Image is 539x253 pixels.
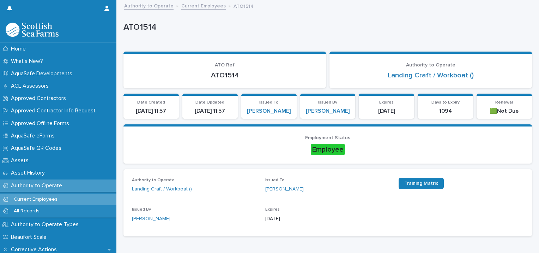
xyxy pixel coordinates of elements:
[137,100,165,105] span: Date Created
[379,100,394,105] span: Expires
[8,95,72,102] p: Approved Contractors
[195,100,224,105] span: Date Updated
[481,108,528,114] p: 🟩Not Due
[431,100,460,105] span: Days to Expiry
[8,246,62,253] p: Corrective Actions
[8,196,63,202] p: Current Employees
[259,100,279,105] span: Issued To
[388,71,474,80] a: Landing Craft / Workboat ()
[234,2,254,10] p: ATO1514
[247,108,291,114] a: [PERSON_NAME]
[8,107,101,114] p: Approved Contractor Info Request
[8,234,52,241] p: Beaufort Scale
[8,145,67,152] p: AquaSafe QR Codes
[363,108,410,114] p: [DATE]
[123,22,529,33] p: ATO1514
[8,157,34,164] p: Assets
[187,108,234,114] p: [DATE] 11:57
[215,63,235,67] span: ATO Ref
[181,1,226,10] a: Current Employees
[8,58,49,65] p: What's New?
[8,70,78,77] p: AquaSafe Developments
[132,178,175,182] span: Authority to Operate
[132,186,192,193] a: Landing Craft / Workboat ()
[8,83,54,89] p: ACL Assessors
[124,1,174,10] a: Authority to Operate
[265,186,304,193] a: [PERSON_NAME]
[404,181,438,186] span: Training Matrix
[132,215,170,223] a: [PERSON_NAME]
[495,100,513,105] span: Renewal
[132,207,151,212] span: Issued By
[8,133,60,139] p: AquaSafe eForms
[311,144,345,155] div: Employee
[8,182,68,189] p: Authority to Operate
[8,120,75,127] p: Approved Offline Forms
[6,23,59,37] img: bPIBxiqnSb2ggTQWdOVV
[399,178,444,189] a: Training Matrix
[422,108,469,114] p: 1094
[132,71,317,80] p: ATO1514
[128,108,175,114] p: [DATE] 11:57
[8,221,84,228] p: Authority to Operate Types
[305,135,350,140] span: Employment Status
[8,46,31,52] p: Home
[406,63,455,67] span: Authority to Operate
[265,207,280,212] span: Expires
[265,178,285,182] span: Issued To
[265,215,390,223] p: [DATE]
[8,170,50,176] p: Asset History
[306,108,350,114] a: [PERSON_NAME]
[318,100,337,105] span: Issued By
[8,208,45,214] p: All Records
